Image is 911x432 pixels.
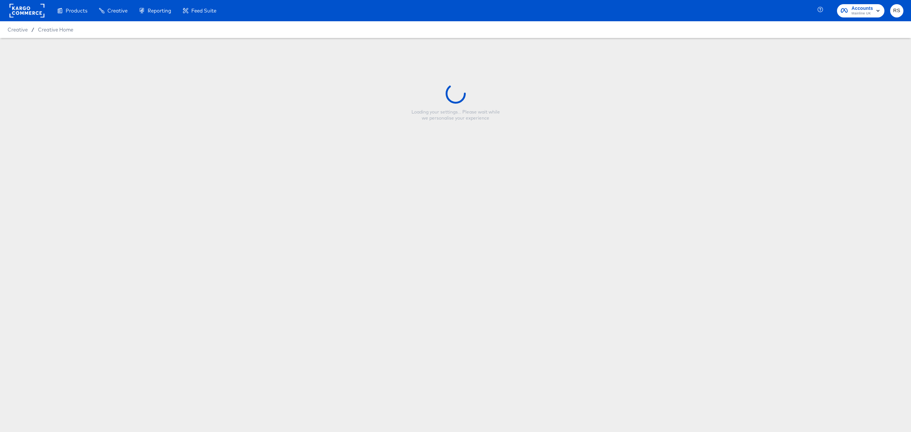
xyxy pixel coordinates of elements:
span: Feed Suite [191,8,216,14]
span: / [28,27,38,33]
a: Creative Home [38,27,73,33]
button: AccountsMainline UK [837,4,884,17]
div: Loading your settings... Please wait while we personalise your experience [408,109,503,121]
span: Creative [107,8,128,14]
span: Creative [8,27,28,33]
span: Accounts [851,5,873,13]
span: Reporting [148,8,171,14]
span: Products [66,8,87,14]
span: Mainline UK [851,11,873,17]
button: RS [890,4,903,17]
span: RS [893,6,900,15]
